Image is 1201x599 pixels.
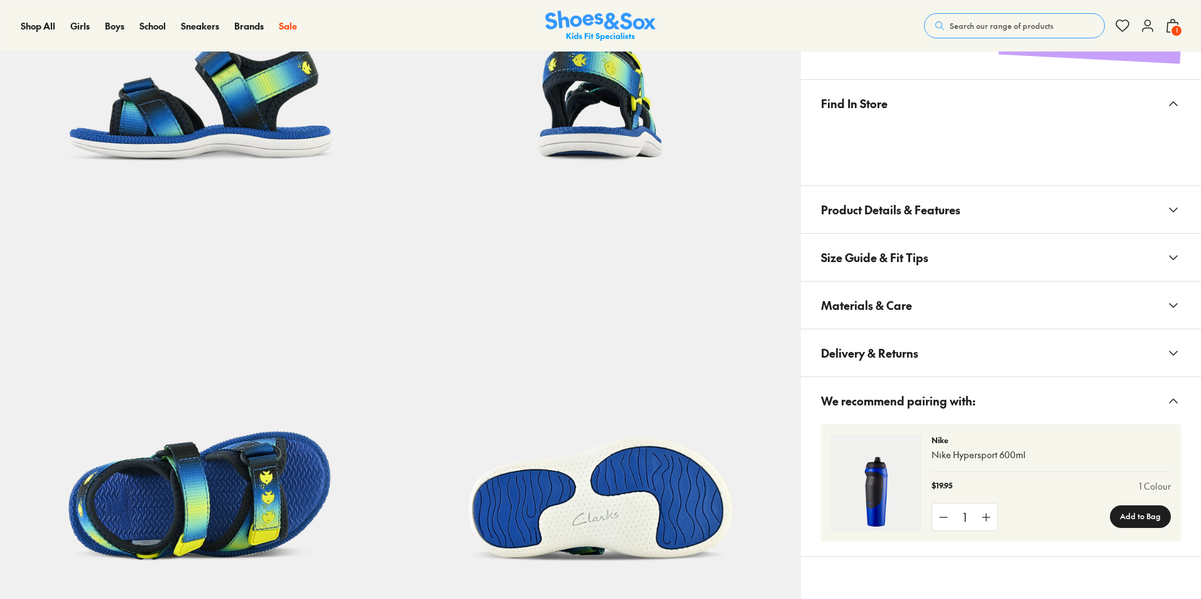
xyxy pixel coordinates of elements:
[105,19,124,32] span: Boys
[1139,480,1171,493] a: 1 Colour
[70,19,90,32] span: Girls
[924,13,1105,38] button: Search our range of products
[801,377,1201,424] button: We recommend pairing with:
[950,20,1053,31] span: Search our range of products
[139,19,166,33] a: School
[21,19,55,33] a: Shop All
[1165,12,1180,40] button: 1
[801,329,1201,376] button: Delivery & Returns
[821,127,1181,170] iframe: Find in Store
[821,85,888,122] span: Find In Store
[955,503,975,530] div: 1
[70,19,90,33] a: Girls
[821,382,975,419] span: We recommend pairing with:
[21,19,55,32] span: Shop All
[545,11,656,41] img: SNS_Logo_Responsive.svg
[801,234,1201,281] button: Size Guide & Fit Tips
[545,11,656,41] a: Shoes & Sox
[801,282,1201,329] button: Materials & Care
[821,334,918,371] span: Delivery & Returns
[234,19,264,32] span: Brands
[1110,505,1171,528] button: Add to Bag
[105,19,124,33] a: Boys
[234,19,264,33] a: Brands
[932,434,1171,446] p: Nike
[821,287,912,324] span: Materials & Care
[181,19,219,33] a: Sneakers
[831,434,921,531] img: 4-564354_1
[801,80,1201,127] button: Find In Store
[932,448,1171,461] p: Nike Hypersport 600ml
[139,19,166,32] span: School
[932,480,952,493] p: $19.95
[279,19,297,32] span: Sale
[821,191,960,228] span: Product Details & Features
[1170,25,1183,37] span: 1
[279,19,297,33] a: Sale
[181,19,219,32] span: Sneakers
[801,186,1201,233] button: Product Details & Features
[821,239,928,276] span: Size Guide & Fit Tips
